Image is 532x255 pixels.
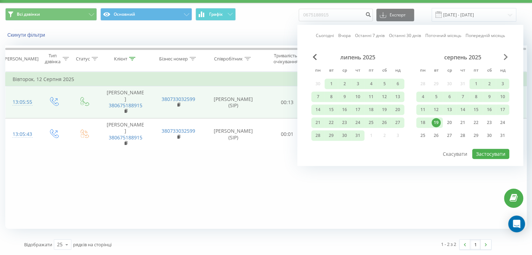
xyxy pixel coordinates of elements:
div: 19 [380,105,389,114]
div: 15 [471,105,481,114]
div: 30 [485,131,494,140]
div: пн 25 серп 2025 р. [416,130,430,141]
div: 3 [498,79,507,88]
button: Скинути фільтри [5,32,49,38]
div: 24 [498,118,507,127]
div: пт 8 серп 2025 р. [469,92,483,102]
div: 17 [353,105,362,114]
button: Основний [100,8,192,21]
span: рядків на сторінці [73,241,112,248]
div: пт 29 серп 2025 р. [469,130,483,141]
div: пт 22 серп 2025 р. [469,117,483,128]
div: вт 26 серп 2025 р. [430,130,443,141]
div: нд 20 лип 2025 р. [391,104,404,115]
div: сб 16 серп 2025 р. [483,104,496,115]
abbr: понеділок [418,66,428,76]
div: 19 [432,118,441,127]
div: чт 3 лип 2025 р. [351,79,364,89]
div: Статус [76,56,90,62]
div: 15 [327,105,336,114]
div: 25 [418,131,427,140]
div: 2 [340,79,349,88]
div: чт 10 лип 2025 р. [351,92,364,102]
div: ср 20 серп 2025 р. [443,117,456,128]
span: Next Month [504,54,508,60]
abbr: четвер [457,66,468,76]
div: вт 22 лип 2025 р. [325,117,338,128]
span: Відображати [24,241,52,248]
abbr: неділя [392,66,403,76]
div: 10 [498,92,507,101]
div: 1 [471,79,481,88]
button: Графік [196,8,236,21]
div: нд 10 серп 2025 р. [496,92,509,102]
div: ср 30 лип 2025 р. [338,130,351,141]
button: Всі дзвінки [5,8,97,21]
div: Бізнес номер [159,56,188,62]
abbr: п’ятниця [471,66,481,76]
input: Пошук за номером [299,9,373,21]
div: 14 [458,105,467,114]
a: 380675188915 [109,102,142,109]
div: пт 11 лип 2025 р. [364,92,378,102]
div: сб 2 серп 2025 р. [483,79,496,89]
button: Експорт [376,9,414,21]
div: 1 [327,79,336,88]
td: [PERSON_NAME] (SIP) [205,86,262,118]
abbr: понеділок [313,66,323,76]
div: 8 [327,92,336,101]
div: 13 [393,92,402,101]
div: липень 2025 [311,54,404,61]
div: 28 [458,131,467,140]
div: нд 6 лип 2025 р. [391,79,404,89]
div: 12 [432,105,441,114]
div: 21 [458,118,467,127]
a: 1 [470,240,481,249]
div: 22 [471,118,481,127]
div: 25 [57,241,63,248]
div: чт 24 лип 2025 р. [351,117,364,128]
abbr: субота [484,66,495,76]
div: 9 [340,92,349,101]
div: нд 13 лип 2025 р. [391,92,404,102]
a: 380675188915 [109,134,142,141]
div: 7 [313,92,322,101]
abbr: четвер [353,66,363,76]
div: 13:05:43 [13,127,31,141]
td: Вівторок, 12 Серпня 2025 [6,72,527,86]
div: вт 12 серп 2025 р. [430,104,443,115]
td: [PERSON_NAME] (SIP) [205,118,262,151]
div: 13:05:55 [13,95,31,109]
button: Застосувати [472,149,509,159]
div: Open Intercom Messenger [508,216,525,232]
div: 6 [445,92,454,101]
a: Останні 30 днів [389,32,421,39]
abbr: середа [339,66,350,76]
a: Останні 7 днів [355,32,385,39]
div: 20 [393,105,402,114]
div: сб 5 лип 2025 р. [378,79,391,89]
div: 26 [432,131,441,140]
div: 18 [367,105,376,114]
div: ср 13 серп 2025 р. [443,104,456,115]
div: 27 [393,118,402,127]
div: сб 30 серп 2025 р. [483,130,496,141]
div: ср 9 лип 2025 р. [338,92,351,102]
span: Графік [209,12,223,17]
div: 14 [313,105,322,114]
div: 29 [327,131,336,140]
div: нд 17 серп 2025 р. [496,104,509,115]
div: пн 28 лип 2025 р. [311,130,325,141]
div: ср 16 лип 2025 р. [338,104,351,115]
div: пн 11 серп 2025 р. [416,104,430,115]
div: 9 [485,92,494,101]
a: Сьогодні [316,32,334,39]
abbr: субота [379,66,390,76]
td: 00:01 [262,118,313,151]
div: пн 7 лип 2025 р. [311,92,325,102]
div: пт 15 серп 2025 р. [469,104,483,115]
div: сб 23 серп 2025 р. [483,117,496,128]
div: 22 [327,118,336,127]
div: 11 [418,105,427,114]
button: Скасувати [439,149,471,159]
